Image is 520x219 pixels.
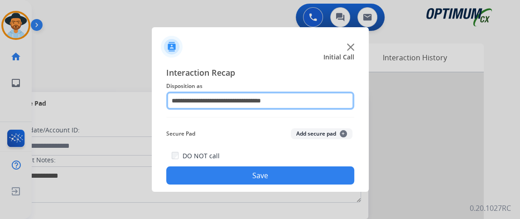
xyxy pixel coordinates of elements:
span: Interaction Recap [166,66,354,81]
img: contactIcon [161,36,183,58]
span: + [340,130,347,137]
p: 0.20.1027RC [470,203,511,214]
button: Add secure pad+ [291,128,352,139]
span: Disposition as [166,81,354,92]
span: Secure Pad [166,128,195,139]
label: DO NOT call [182,151,219,161]
button: Save [166,166,354,185]
span: Initial Call [323,53,354,62]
